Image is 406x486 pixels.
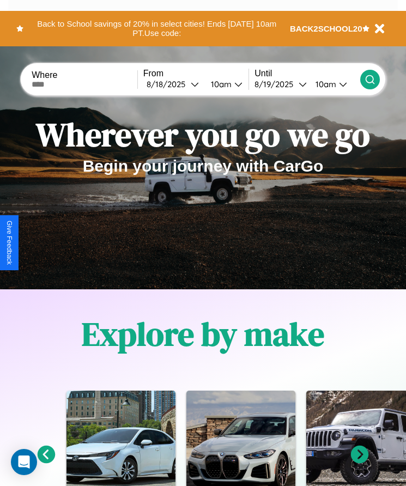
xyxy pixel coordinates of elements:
button: Back to School savings of 20% in select cities! Ends [DATE] 10am PT.Use code: [23,16,290,41]
h1: Explore by make [82,312,324,356]
div: 8 / 19 / 2025 [254,79,299,89]
div: Open Intercom Messenger [11,449,37,475]
button: 10am [202,78,249,90]
b: BACK2SCHOOL20 [290,24,362,33]
div: 10am [310,79,339,89]
div: 8 / 18 / 2025 [147,79,191,89]
label: Where [32,70,137,80]
div: 10am [205,79,234,89]
button: 10am [307,78,360,90]
label: From [143,69,249,78]
div: Give Feedback [5,221,13,265]
label: Until [254,69,360,78]
button: 8/18/2025 [143,78,202,90]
